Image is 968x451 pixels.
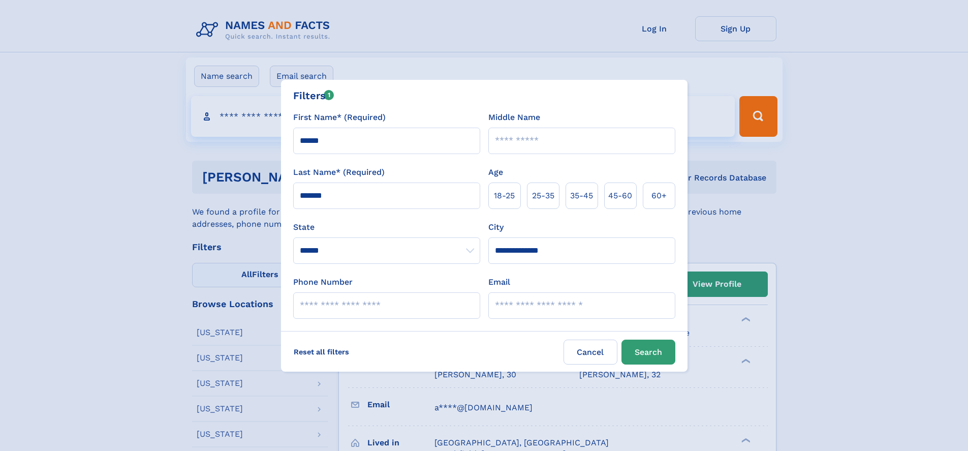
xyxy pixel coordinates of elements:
[564,340,617,365] label: Cancel
[621,340,675,365] button: Search
[651,190,667,202] span: 60+
[494,190,515,202] span: 18‑25
[532,190,554,202] span: 25‑35
[293,111,386,124] label: First Name* (Required)
[293,221,480,233] label: State
[570,190,593,202] span: 35‑45
[293,88,334,103] div: Filters
[488,166,503,178] label: Age
[287,340,356,364] label: Reset all filters
[293,166,385,178] label: Last Name* (Required)
[293,276,353,288] label: Phone Number
[488,111,540,124] label: Middle Name
[488,276,510,288] label: Email
[488,221,504,233] label: City
[608,190,632,202] span: 45‑60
